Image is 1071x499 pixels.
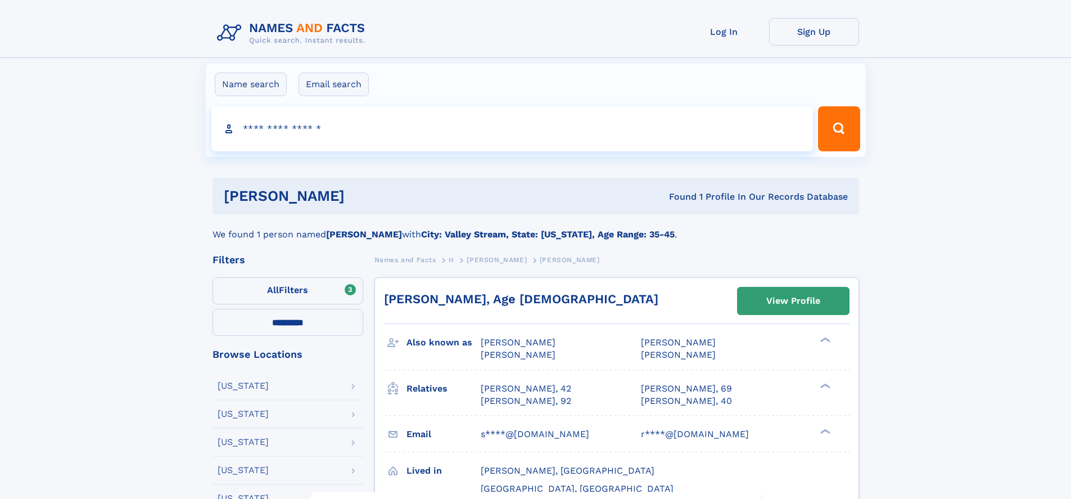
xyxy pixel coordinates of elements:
[213,349,363,359] div: Browse Locations
[218,381,269,390] div: [US_STATE]
[406,425,481,444] h3: Email
[467,253,527,267] a: [PERSON_NAME]
[769,18,859,46] a: Sign Up
[738,287,849,314] a: View Profile
[481,383,571,395] a: [PERSON_NAME], 42
[449,256,454,264] span: H
[481,483,674,494] span: [GEOGRAPHIC_DATA], [GEOGRAPHIC_DATA]
[218,466,269,475] div: [US_STATE]
[406,379,481,398] h3: Relatives
[421,229,675,240] b: City: Valley Stream, State: [US_STATE], Age Range: 35-45
[267,285,279,295] span: All
[213,277,363,304] label: Filters
[211,106,814,151] input: search input
[817,382,831,389] div: ❯
[817,428,831,435] div: ❯
[374,253,436,267] a: Names and Facts
[215,73,287,96] label: Name search
[224,189,507,203] h1: [PERSON_NAME]
[481,337,555,348] span: [PERSON_NAME]
[213,255,363,265] div: Filters
[299,73,369,96] label: Email search
[481,395,571,407] a: [PERSON_NAME], 92
[817,336,831,344] div: ❯
[467,256,527,264] span: [PERSON_NAME]
[507,191,848,203] div: Found 1 Profile In Our Records Database
[641,395,732,407] a: [PERSON_NAME], 40
[641,337,716,348] span: [PERSON_NAME]
[213,214,859,241] div: We found 1 person named with .
[406,461,481,480] h3: Lived in
[218,410,269,419] div: [US_STATE]
[641,349,716,360] span: [PERSON_NAME]
[641,383,732,395] a: [PERSON_NAME], 69
[818,106,860,151] button: Search Button
[540,256,600,264] span: [PERSON_NAME]
[481,349,555,360] span: [PERSON_NAME]
[481,465,654,476] span: [PERSON_NAME], [GEOGRAPHIC_DATA]
[449,253,454,267] a: H
[326,229,402,240] b: [PERSON_NAME]
[213,18,374,48] img: Logo Names and Facts
[218,438,269,447] div: [US_STATE]
[766,288,820,314] div: View Profile
[384,292,658,306] a: [PERSON_NAME], Age [DEMOGRAPHIC_DATA]
[406,333,481,352] h3: Also known as
[679,18,769,46] a: Log In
